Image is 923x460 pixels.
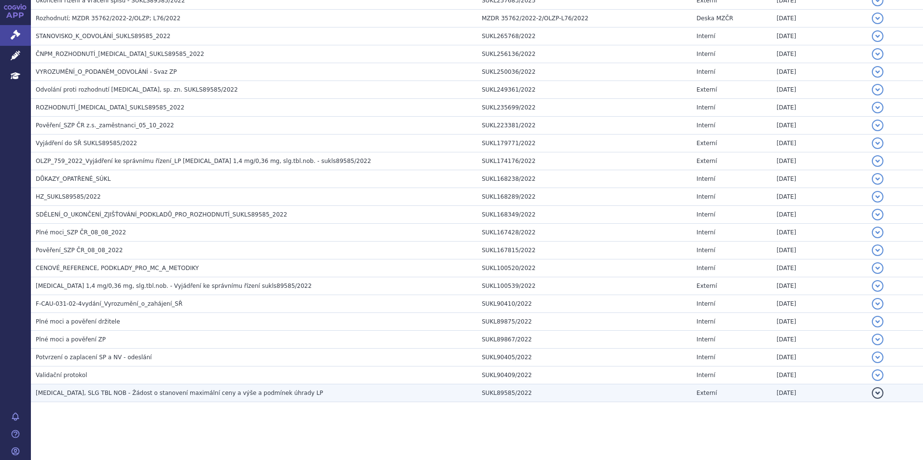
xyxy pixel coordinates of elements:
[477,135,692,152] td: SUKL179771/2022
[872,13,883,24] button: detail
[697,336,715,343] span: Interní
[36,265,199,271] span: CENOVÉ_REFERENCE, PODKLADY_PRO_MC_A_METODIKY
[872,262,883,274] button: detail
[872,352,883,363] button: detail
[872,334,883,345] button: detail
[697,15,733,22] span: Deska MZČR
[36,318,120,325] span: Plné moci a pověření držitele
[697,122,715,129] span: Interní
[36,122,174,129] span: Pověření_SZP ČR z.s._zaměstnanci_05_10_2022
[36,300,182,307] span: F-CAU-031-02-4vydání_Vyrozumění_o_zahájení_SŘ
[772,170,867,188] td: [DATE]
[697,86,717,93] span: Externí
[697,51,715,57] span: Interní
[36,372,87,379] span: Validační protokol
[697,33,715,40] span: Interní
[697,318,715,325] span: Interní
[36,15,181,22] span: Rozhodnutí; MZDR 35762/2022-2/OLZP; L76/2022
[872,155,883,167] button: detail
[477,81,692,99] td: SUKL249361/2022
[772,152,867,170] td: [DATE]
[477,313,692,331] td: SUKL89875/2022
[36,140,137,147] span: Vyjádření do SŘ SUKLS89585/2022
[872,280,883,292] button: detail
[772,313,867,331] td: [DATE]
[477,349,692,366] td: SUKL90405/2022
[772,242,867,259] td: [DATE]
[872,298,883,310] button: detail
[872,244,883,256] button: detail
[872,227,883,238] button: detail
[36,283,312,289] span: Zubsolv 1,4 mg/0,36 mg, slg.tbl.nob. - Vyjádření ke správnímu řízení sukls89585/2022
[872,173,883,185] button: detail
[872,316,883,327] button: detail
[697,68,715,75] span: Interní
[772,295,867,313] td: [DATE]
[772,99,867,117] td: [DATE]
[697,265,715,271] span: Interní
[697,354,715,361] span: Interní
[772,331,867,349] td: [DATE]
[697,211,715,218] span: Interní
[697,372,715,379] span: Interní
[697,229,715,236] span: Interní
[36,336,106,343] span: Plné moci a pověření ZP
[477,206,692,224] td: SUKL168349/2022
[36,158,371,164] span: OLZP_759_2022_Vyjádření ke správnímu řízení_LP ZUBSOLV 1,4 mg/0,36 mg, slg.tbl.nob. - sukls89585/...
[36,176,111,182] span: DŮKAZY_OPATŘENÉ_SÚKL
[36,86,238,93] span: Odvolání proti rozhodnutí ZUBSOLV, sp. zn. SUKLS89585/2022
[477,152,692,170] td: SUKL174176/2022
[872,191,883,203] button: detail
[477,384,692,402] td: SUKL89585/2022
[772,366,867,384] td: [DATE]
[36,68,177,75] span: VYROZUMĚNÍ_O_PODANÉM_ODVOLÁNÍ - Svaz ZP
[477,117,692,135] td: SUKL223381/2022
[872,66,883,78] button: detail
[697,176,715,182] span: Interní
[697,390,717,396] span: Externí
[36,247,123,254] span: Pověření_SZP ČR_08_08_2022
[36,390,323,396] span: ZUBSOLV, SLG TBL NOB - Žádost o stanovení maximální ceny a výše a podmínek úhrady LP
[772,259,867,277] td: [DATE]
[477,45,692,63] td: SUKL256136/2022
[872,30,883,42] button: detail
[36,193,101,200] span: HZ_SUKLS89585/2022
[697,300,715,307] span: Interní
[477,170,692,188] td: SUKL168238/2022
[872,209,883,220] button: detail
[477,99,692,117] td: SUKL235699/2022
[772,81,867,99] td: [DATE]
[872,387,883,399] button: detail
[872,137,883,149] button: detail
[772,45,867,63] td: [DATE]
[36,211,287,218] span: SDĚLENÍ_O_UKONČENÍ_ZJIŠŤOVÁNÍ_PODKLADŮ_PRO_ROZHODNUTÍ_SUKLS89585_2022
[477,63,692,81] td: SUKL250036/2022
[772,10,867,27] td: [DATE]
[772,206,867,224] td: [DATE]
[872,102,883,113] button: detail
[772,27,867,45] td: [DATE]
[36,33,170,40] span: STANOVISKO_K_ODVOLÁNÍ_SUKLS89585_2022
[477,242,692,259] td: SUKL167815/2022
[697,158,717,164] span: Externí
[772,277,867,295] td: [DATE]
[697,283,717,289] span: Externí
[477,295,692,313] td: SUKL90410/2022
[477,27,692,45] td: SUKL265768/2022
[697,104,715,111] span: Interní
[872,369,883,381] button: detail
[697,247,715,254] span: Interní
[477,10,692,27] td: MZDR 35762/2022-2/OLZP-L76/2022
[772,63,867,81] td: [DATE]
[772,224,867,242] td: [DATE]
[477,259,692,277] td: SUKL100520/2022
[36,104,184,111] span: ROZHODNUTÍ_ZUBSOLV_SUKLS89585_2022
[477,224,692,242] td: SUKL167428/2022
[697,193,715,200] span: Interní
[477,331,692,349] td: SUKL89867/2022
[36,354,152,361] span: Potvrzení o zaplacení SP a NV - odeslání
[477,366,692,384] td: SUKL90409/2022
[772,349,867,366] td: [DATE]
[772,117,867,135] td: [DATE]
[772,135,867,152] td: [DATE]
